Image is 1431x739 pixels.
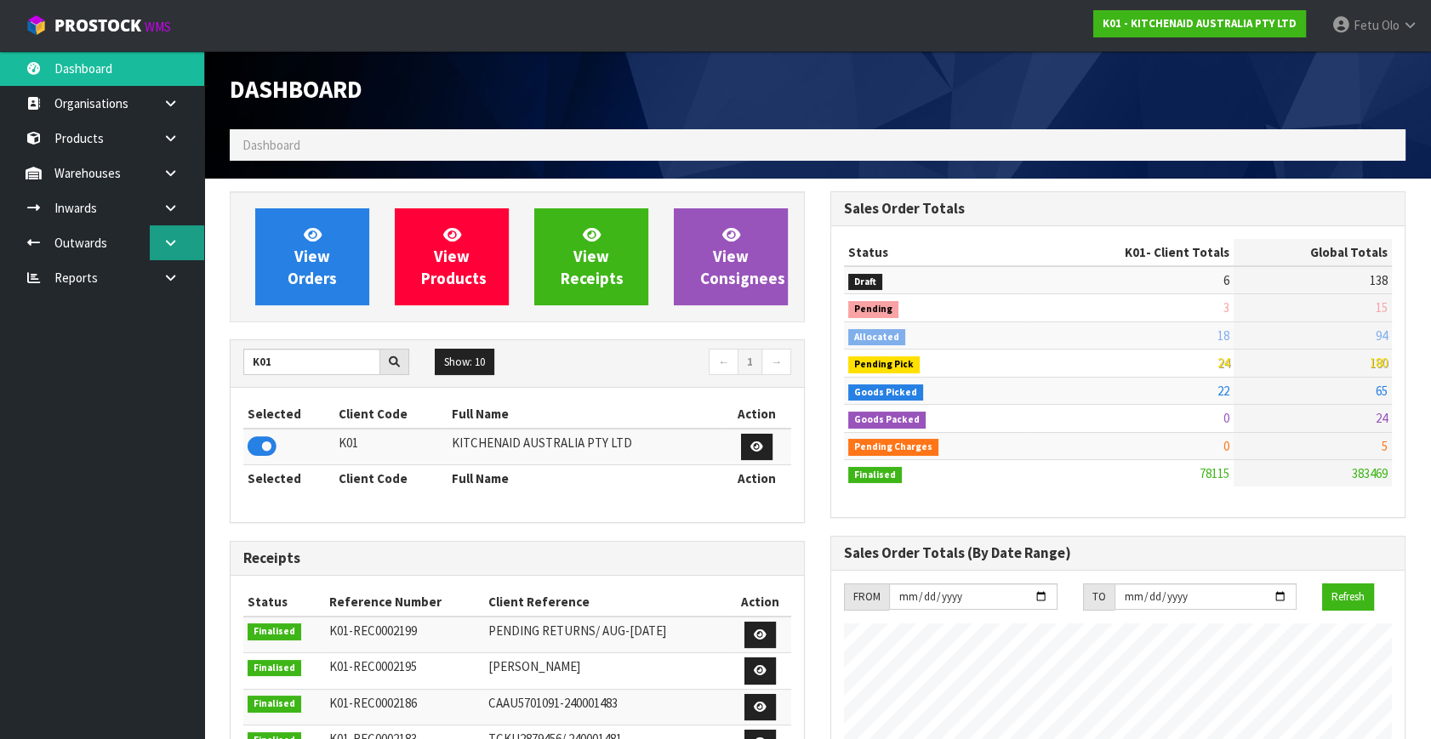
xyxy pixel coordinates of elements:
[1234,239,1392,266] th: Global Totals
[1103,16,1297,31] strong: K01 - KITCHENAID AUSTRALIA PTY LTD
[243,588,325,616] th: Status
[334,465,448,492] th: Client Code
[329,695,417,711] span: K01-REC0002186
[1200,465,1229,481] span: 78115
[230,74,362,105] span: Dashboard
[243,465,334,492] th: Selected
[447,401,722,428] th: Full Name
[848,329,905,346] span: Allocated
[248,696,301,713] span: Finalised
[723,401,791,428] th: Action
[561,225,624,288] span: View Receipts
[1322,583,1374,611] button: Refresh
[334,429,448,465] td: K01
[395,208,509,305] a: ViewProducts
[844,201,1392,217] h3: Sales Order Totals
[761,349,791,376] a: →
[1370,272,1388,288] span: 138
[1093,10,1306,37] a: K01 - KITCHENAID AUSTRALIA PTY LTD
[729,588,791,616] th: Action
[1223,272,1229,288] span: 6
[242,137,300,153] span: Dashboard
[1217,355,1229,371] span: 24
[329,658,417,674] span: K01-REC0002195
[1382,438,1388,454] span: 5
[1223,438,1229,454] span: 0
[145,19,171,35] small: WMS
[1376,299,1388,315] span: 15
[844,583,889,611] div: FROM
[329,622,417,639] span: K01-REC0002199
[243,401,334,428] th: Selected
[709,349,738,376] a: ←
[447,429,722,465] td: KITCHENAID AUSTRALIA PTY LTD
[848,467,902,484] span: Finalised
[488,695,618,711] span: CAAU5701091-240001483
[288,225,337,288] span: View Orders
[488,622,666,639] span: PENDING RETURNS/ AUG-[DATE]
[848,412,926,429] span: Goods Packed
[848,384,923,401] span: Goods Picked
[248,660,301,677] span: Finalised
[848,301,898,318] span: Pending
[848,439,938,456] span: Pending Charges
[530,349,791,378] nav: Page navigation
[248,623,301,640] span: Finalised
[1376,410,1388,426] span: 24
[243,349,380,375] input: Search clients
[26,14,47,36] img: cube-alt.png
[844,545,1392,561] h3: Sales Order Totals (By Date Range)
[325,588,484,616] th: Reference Number
[700,225,785,288] span: View Consignees
[435,349,494,376] button: Show: 10
[1223,410,1229,426] span: 0
[1223,299,1229,315] span: 3
[848,356,920,373] span: Pending Pick
[534,208,648,305] a: ViewReceipts
[1352,465,1388,481] span: 383469
[1217,383,1229,399] span: 22
[54,14,141,37] span: ProStock
[1125,244,1146,260] span: K01
[255,208,369,305] a: ViewOrders
[844,239,1025,266] th: Status
[421,225,487,288] span: View Products
[848,274,882,291] span: Draft
[334,401,448,428] th: Client Code
[1382,17,1400,33] span: Olo
[1376,327,1388,344] span: 94
[1217,327,1229,344] span: 18
[674,208,788,305] a: ViewConsignees
[447,465,722,492] th: Full Name
[1025,239,1234,266] th: - Client Totals
[723,465,791,492] th: Action
[243,550,791,566] h3: Receipts
[1376,383,1388,399] span: 65
[738,349,762,376] a: 1
[1370,355,1388,371] span: 180
[484,588,730,616] th: Client Reference
[1354,17,1379,33] span: Fetu
[1083,583,1115,611] div: TO
[488,658,580,674] span: [PERSON_NAME]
